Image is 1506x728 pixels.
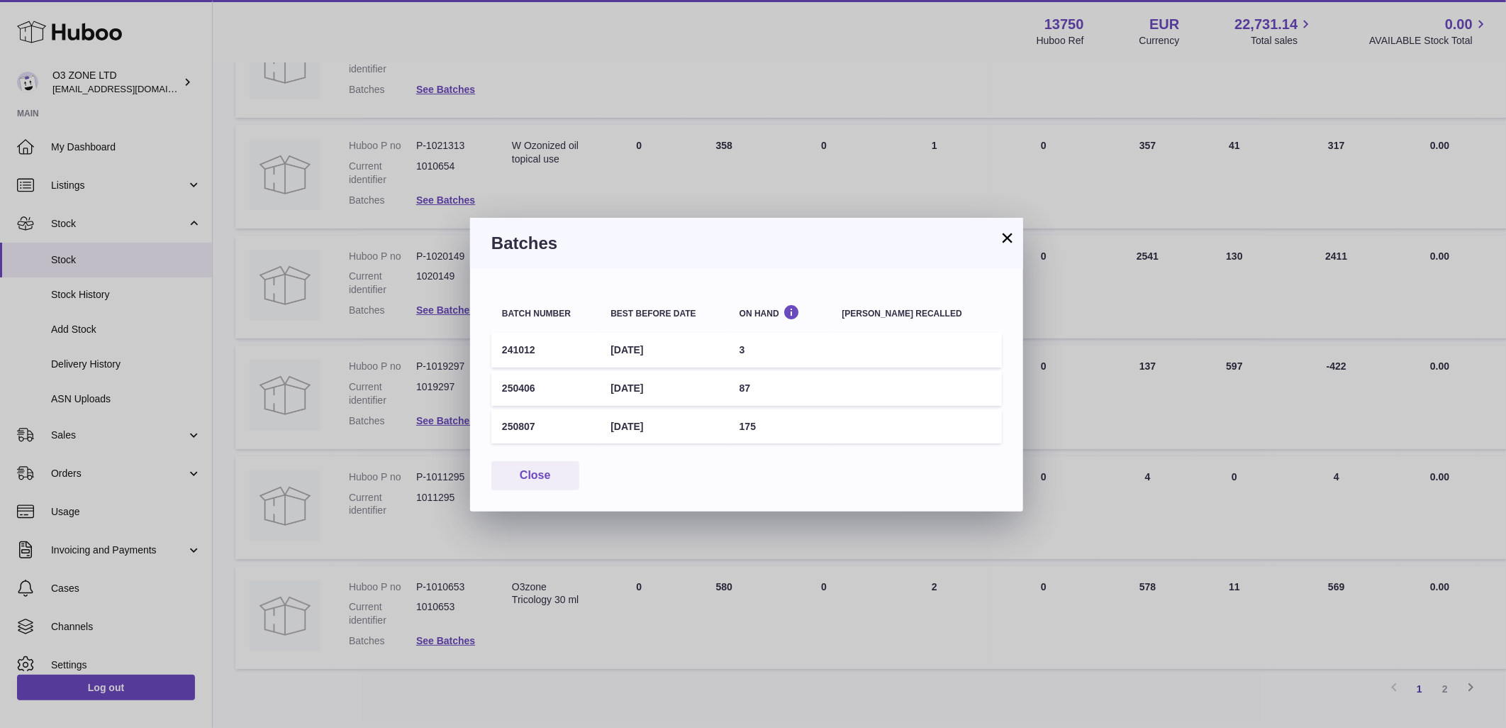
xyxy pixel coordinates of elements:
div: Batch number [502,309,589,319]
button: × [999,229,1016,246]
div: [PERSON_NAME] recalled [842,309,991,319]
td: 3 [729,333,832,368]
td: 87 [729,371,832,406]
div: On Hand [740,304,821,318]
td: 175 [729,409,832,444]
td: [DATE] [600,371,728,406]
td: 241012 [491,333,600,368]
button: Close [491,461,579,490]
div: Best before date [610,309,718,319]
td: 250406 [491,371,600,406]
h3: Batches [491,232,1002,255]
td: 250807 [491,409,600,444]
td: [DATE] [600,333,728,368]
td: [DATE] [600,409,728,444]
